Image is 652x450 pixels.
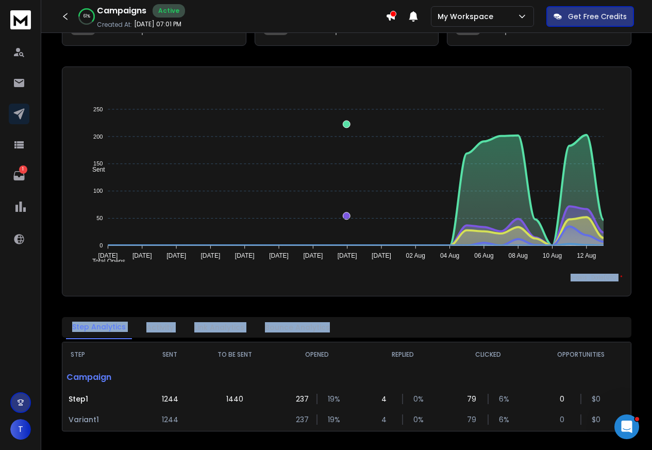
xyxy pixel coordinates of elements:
[85,166,105,173] span: Sent
[71,274,623,281] p: x-axis : Date(UTC)
[440,253,459,260] tspan: 04 Aug
[560,394,570,404] p: 0
[406,253,425,260] tspan: 02 Aug
[499,394,509,404] p: 6 %
[98,253,118,260] tspan: [DATE]
[99,242,103,248] tspan: 0
[303,253,323,260] tspan: [DATE]
[381,414,392,425] p: 4
[259,316,336,339] button: Bounce Analytics
[62,367,145,388] p: Campaign
[96,215,103,221] tspan: 50
[145,342,194,367] th: SENT
[413,414,424,425] p: 0 %
[381,394,392,404] p: 4
[66,315,132,339] button: Step Analytics
[372,253,391,260] tspan: [DATE]
[467,394,477,404] p: 79
[592,414,602,425] p: $ 0
[338,253,357,260] tspan: [DATE]
[69,394,139,404] p: Step 1
[296,394,306,404] p: 237
[499,414,509,425] p: 6 %
[62,342,145,367] th: STEP
[10,419,31,440] button: T
[296,414,306,425] p: 237
[132,253,152,260] tspan: [DATE]
[195,342,275,367] th: TO BE SENT
[509,253,528,260] tspan: 08 Aug
[188,316,250,339] button: Link Analytics
[83,13,90,20] p: 61 %
[360,342,445,367] th: REPLIED
[140,316,180,339] button: Activity
[560,414,570,425] p: 0
[546,6,634,27] button: Get Free Credits
[474,253,493,260] tspan: 06 Aug
[531,342,631,367] th: OPPORTUNITIES
[97,21,132,29] p: Created At:
[328,394,338,404] p: 19 %
[274,342,360,367] th: OPENED
[577,253,596,260] tspan: 12 Aug
[93,188,103,194] tspan: 100
[467,414,477,425] p: 79
[328,414,338,425] p: 19 %
[413,394,424,404] p: 0 %
[438,11,497,22] p: My Workspace
[226,394,243,404] p: 1440
[10,10,31,29] img: logo
[614,414,639,439] iframe: Intercom live chat
[592,394,602,404] p: $ 0
[93,134,103,140] tspan: 200
[568,11,627,22] p: Get Free Credits
[19,165,27,174] p: 1
[162,414,178,425] p: 1244
[97,5,146,17] h1: Campaigns
[162,394,178,404] p: 1244
[235,253,255,260] tspan: [DATE]
[153,4,185,18] div: Active
[93,160,103,166] tspan: 150
[543,253,562,260] tspan: 10 Aug
[166,253,186,260] tspan: [DATE]
[445,342,531,367] th: CLICKED
[85,258,125,265] span: Total Opens
[269,253,289,260] tspan: [DATE]
[69,414,139,425] p: Variant 1
[93,106,103,112] tspan: 250
[134,20,181,28] p: [DATE] 07:01 PM
[9,165,29,186] a: 1
[200,253,220,260] tspan: [DATE]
